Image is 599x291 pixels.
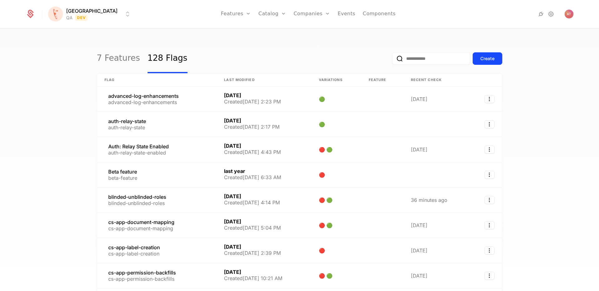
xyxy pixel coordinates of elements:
span: [GEOGRAPHIC_DATA] [66,7,118,15]
th: Flag [97,74,217,87]
th: Recent check [403,74,470,87]
button: Select action [485,196,494,204]
th: Feature [361,74,403,87]
div: QA [66,15,73,21]
button: Select environment [50,7,131,21]
button: Select action [485,221,494,229]
span: Dev [75,15,88,21]
a: 128 Flags [148,44,187,73]
th: Last Modified [217,74,311,87]
button: Select action [485,145,494,154]
button: Select action [485,246,494,255]
button: Open user button [565,10,573,18]
th: Variations [311,74,361,87]
button: Select action [485,171,494,179]
button: Create [473,52,502,65]
a: Settings [547,10,555,18]
button: Select action [485,95,494,103]
a: Integrations [537,10,545,18]
button: Select action [485,120,494,128]
button: Select action [485,272,494,280]
img: Ana Tot [565,10,573,18]
div: Create [480,55,494,62]
a: 7 Features [97,44,140,73]
img: Florence [48,7,63,21]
